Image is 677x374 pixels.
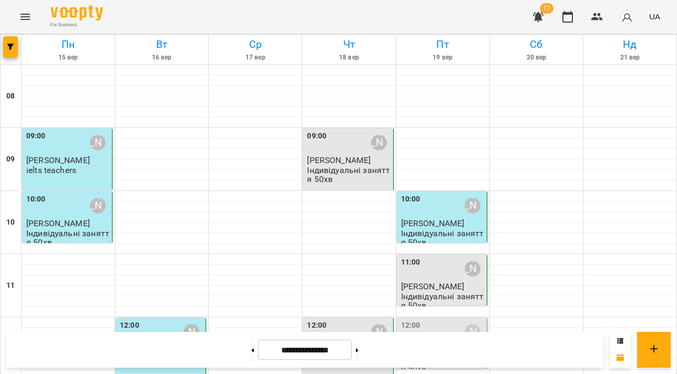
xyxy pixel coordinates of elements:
[26,130,46,142] label: 09:00
[398,36,488,53] h6: Пт
[401,281,465,291] span: [PERSON_NAME]
[90,198,106,214] div: Марія Хоміцька
[23,53,113,63] h6: 15 вер
[307,166,391,184] p: Індивідуальні заняття 50хв
[620,9,634,24] img: avatar_s.png
[210,36,300,53] h6: Ср
[26,194,46,205] label: 10:00
[6,90,15,102] h6: 08
[371,135,387,150] div: Марія Хоміцька
[465,261,480,277] div: Марія Хоміцька
[645,7,664,26] button: UA
[6,217,15,228] h6: 10
[540,3,553,14] span: 17
[90,135,106,150] div: Марія Хоміцька
[26,218,90,228] span: [PERSON_NAME]
[183,324,199,340] div: Марія Хоміцька
[401,218,465,228] span: [PERSON_NAME]
[50,22,103,28] span: For Business
[649,11,660,22] span: UA
[26,166,76,175] p: ielts teachers
[307,320,326,331] label: 12:00
[304,53,394,63] h6: 18 вер
[371,324,387,340] div: Марія Хоміцька
[6,154,15,165] h6: 09
[6,280,15,291] h6: 11
[307,130,326,142] label: 09:00
[307,155,371,165] span: [PERSON_NAME]
[26,229,110,247] p: Індивідуальні заняття 50хв
[401,257,420,268] label: 11:00
[465,198,480,214] div: Марія Хоміцька
[465,324,480,340] div: Марія Хоміцька
[491,36,581,53] h6: Сб
[210,53,300,63] h6: 17 вер
[50,5,103,21] img: Voopty Logo
[401,229,485,247] p: Індивідуальні заняття 50хв
[23,36,113,53] h6: Пн
[117,53,207,63] h6: 16 вер
[304,36,394,53] h6: Чт
[401,320,420,331] label: 12:00
[401,292,485,310] p: Індивідуальні заняття 50хв
[491,53,581,63] h6: 20 вер
[398,53,488,63] h6: 19 вер
[13,4,38,29] button: Menu
[117,36,207,53] h6: Вт
[120,320,139,331] label: 12:00
[585,53,675,63] h6: 21 вер
[401,194,420,205] label: 10:00
[26,155,90,165] span: [PERSON_NAME]
[585,36,675,53] h6: Нд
